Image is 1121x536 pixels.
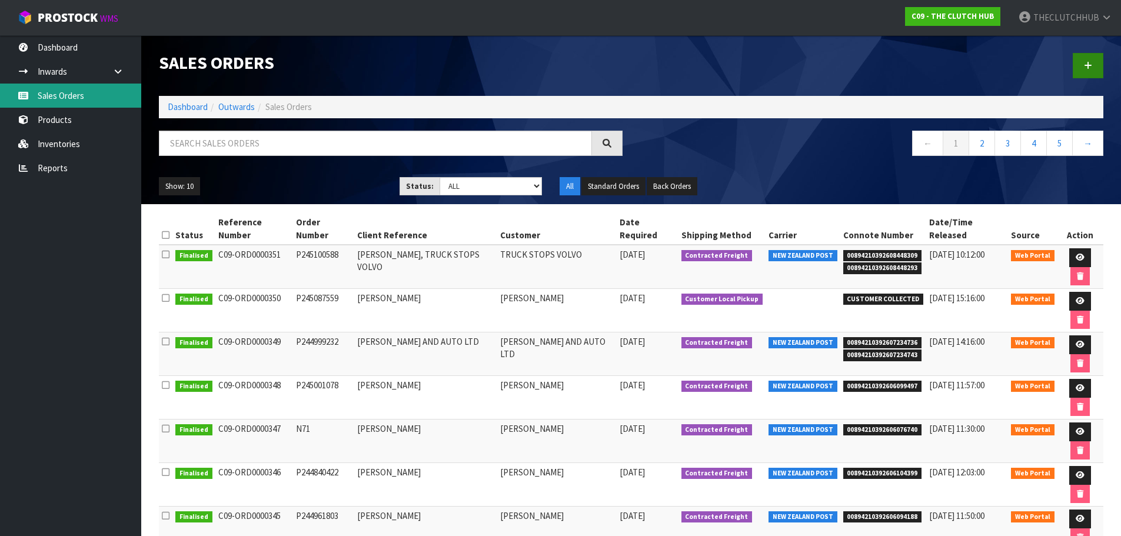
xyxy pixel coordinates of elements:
span: [DATE] [620,510,645,521]
a: 4 [1020,131,1047,156]
td: P245087559 [293,289,354,332]
td: [PERSON_NAME], TRUCK STOPS VOLVO [354,245,497,289]
nav: Page navigation [640,131,1104,159]
span: Contracted Freight [681,250,753,262]
img: cube-alt.png [18,10,32,25]
strong: C09 - THE CLUTCH HUB [912,11,994,21]
span: Sales Orders [265,101,312,112]
td: C09-ORD0000351 [215,245,294,289]
td: [PERSON_NAME] [354,420,497,463]
a: ← [912,131,943,156]
th: Reference Number [215,213,294,245]
td: N71 [293,420,354,463]
span: Web Portal [1011,250,1055,262]
h1: Sales Orders [159,53,623,72]
span: NEW ZEALAND POST [769,381,837,392]
td: [PERSON_NAME] AND AUTO LTD [497,332,617,376]
span: 00894210392608448293 [843,262,922,274]
td: [PERSON_NAME] [354,463,497,507]
td: [PERSON_NAME] [354,376,497,420]
button: Show: 10 [159,177,200,196]
button: Back Orders [647,177,697,196]
td: P245001078 [293,376,354,420]
span: Web Portal [1011,468,1055,480]
span: Contracted Freight [681,468,753,480]
a: 1 [943,131,969,156]
span: NEW ZEALAND POST [769,424,837,436]
span: Contracted Freight [681,424,753,436]
span: NEW ZEALAND POST [769,250,837,262]
th: Order Number [293,213,354,245]
td: [PERSON_NAME] [497,463,617,507]
span: NEW ZEALAND POST [769,337,837,349]
td: C09-ORD0000346 [215,463,294,507]
span: Finalised [175,337,212,349]
td: [PERSON_NAME] AND AUTO LTD [354,332,497,376]
button: All [560,177,580,196]
td: P244840422 [293,463,354,507]
span: Finalised [175,511,212,523]
span: Web Portal [1011,337,1055,349]
td: C09-ORD0000349 [215,332,294,376]
span: Contracted Freight [681,337,753,349]
td: P244999232 [293,332,354,376]
span: [DATE] 14:16:00 [929,336,984,347]
td: C09-ORD0000347 [215,420,294,463]
th: Date Required [617,213,678,245]
span: Contracted Freight [681,381,753,392]
span: [DATE] [620,379,645,391]
span: Web Portal [1011,511,1055,523]
span: Contracted Freight [681,511,753,523]
th: Source [1008,213,1057,245]
td: [PERSON_NAME] [354,289,497,332]
span: Web Portal [1011,294,1055,305]
span: ProStock [38,10,98,25]
span: 00894210392606104399 [843,468,922,480]
span: 00894210392608448309 [843,250,922,262]
a: → [1072,131,1103,156]
span: NEW ZEALAND POST [769,468,837,480]
th: Status [172,213,215,245]
th: Action [1057,213,1103,245]
span: 00894210392607234743 [843,349,922,361]
span: Finalised [175,468,212,480]
span: Web Portal [1011,424,1055,436]
span: [DATE] 11:57:00 [929,379,984,391]
td: [PERSON_NAME] [497,420,617,463]
span: [DATE] 11:30:00 [929,423,984,434]
td: TRUCK STOPS VOLVO [497,245,617,289]
span: Finalised [175,381,212,392]
a: Dashboard [168,101,208,112]
td: C09-ORD0000348 [215,376,294,420]
span: [DATE] 15:16:00 [929,292,984,304]
span: 00894210392606099497 [843,381,922,392]
td: [PERSON_NAME] [497,289,617,332]
span: [DATE] [620,292,645,304]
button: Standard Orders [581,177,646,196]
span: Finalised [175,294,212,305]
small: WMS [100,13,118,24]
span: Web Portal [1011,381,1055,392]
th: Customer [497,213,617,245]
span: 00894210392606076740 [843,424,922,436]
input: Search sales orders [159,131,592,156]
span: [DATE] [620,249,645,260]
span: CUSTOMER COLLECTED [843,294,924,305]
span: [DATE] [620,336,645,347]
span: THECLUTCHHUB [1033,12,1099,23]
span: [DATE] 11:50:00 [929,510,984,521]
td: [PERSON_NAME] [497,376,617,420]
span: [DATE] [620,467,645,478]
th: Connote Number [840,213,927,245]
span: Finalised [175,424,212,436]
strong: Status: [406,181,434,191]
span: 00894210392607234736 [843,337,922,349]
span: [DATE] 12:03:00 [929,467,984,478]
a: 2 [969,131,995,156]
span: [DATE] 10:12:00 [929,249,984,260]
th: Shipping Method [678,213,766,245]
span: NEW ZEALAND POST [769,511,837,523]
th: Carrier [766,213,840,245]
span: Customer Local Pickup [681,294,763,305]
a: 5 [1046,131,1073,156]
